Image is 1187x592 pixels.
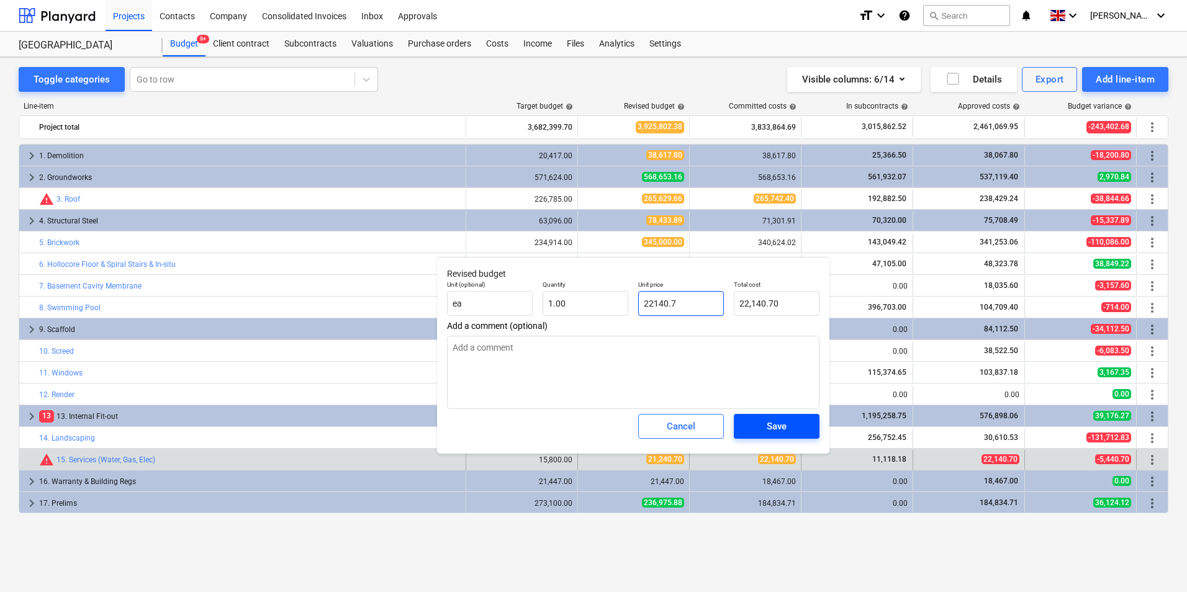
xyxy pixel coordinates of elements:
a: Files [559,32,592,56]
div: Valuations [344,32,400,56]
div: 71,301.91 [695,217,796,225]
span: -3,157.60 [1095,280,1131,290]
span: 0.00 [1113,389,1131,399]
span: More actions [1145,366,1160,380]
div: 0.00 [806,325,908,334]
span: 47,105.00 [871,259,908,268]
span: More actions [1145,409,1160,424]
button: Add line-item [1082,67,1168,92]
span: 192,882.50 [867,194,908,203]
span: More actions [1145,257,1160,272]
p: Total cost [734,280,819,291]
div: Budget variance [1068,102,1132,110]
span: help [787,103,797,110]
div: Income [516,32,559,56]
span: 39,176.27 [1093,411,1131,421]
span: keyboard_arrow_right [24,496,39,511]
span: 256,752.45 [867,433,908,442]
button: Visible columns:6/14 [787,67,921,92]
span: More actions [1145,235,1160,250]
span: 576,898.06 [978,411,1019,420]
span: 30,610.53 [983,433,1019,442]
span: 78,433.89 [646,215,684,225]
span: -18,200.80 [1091,150,1131,160]
span: 11,118.18 [871,455,908,464]
span: 238,429.24 [978,194,1019,203]
span: [PERSON_NAME] [1090,11,1152,20]
div: Revised budget [624,102,685,110]
div: 0.00 [806,347,908,356]
span: 345,000.00 [642,237,684,247]
div: 38,617.80 [695,151,796,160]
span: 84,112.50 [983,325,1019,333]
span: 184,834.71 [978,498,1019,507]
div: Save [767,418,787,434]
span: More actions [1145,387,1160,402]
span: Committed costs exceed revised budget [39,452,54,467]
span: 561,932.07 [867,173,908,181]
div: Toggle categories [34,71,110,87]
button: Search [923,5,1010,26]
span: -15,337.89 [1091,215,1131,225]
span: 22,140.70 [982,454,1019,464]
span: More actions [1145,496,1160,511]
div: 3,833,864.69 [695,117,796,137]
span: -243,402.68 [1086,121,1131,133]
a: 14. Landscaping [39,434,95,442]
div: Committed costs [729,102,797,110]
span: -38,844.66 [1091,194,1131,204]
span: help [675,103,685,110]
i: keyboard_arrow_down [873,8,888,23]
p: Unit price [638,280,724,291]
button: Cancel [638,414,724,439]
span: -131,712.83 [1086,433,1131,442]
div: 18,467.00 [695,477,796,486]
span: More actions [1145,452,1160,467]
div: 20,417.00 [471,151,572,160]
i: Knowledge base [898,8,911,23]
span: help [563,103,573,110]
div: 21,447.00 [471,477,572,486]
span: keyboard_arrow_right [24,213,39,228]
a: Budget9+ [163,32,205,56]
span: Add a comment (optional) [447,321,819,331]
span: More actions [1145,322,1160,337]
div: Purchase orders [400,32,479,56]
span: More actions [1145,474,1160,489]
div: 568,653.16 [695,173,796,182]
div: 3,682,399.70 [471,117,572,137]
span: 18,035.60 [983,281,1019,290]
span: More actions [1145,300,1160,315]
span: help [898,103,908,110]
span: 104,709.40 [978,303,1019,312]
a: 12. Render [39,390,74,399]
a: Costs [479,32,516,56]
div: 234,914.00 [535,238,572,247]
span: 3,167.35 [1098,367,1131,377]
div: Export [1036,71,1064,87]
span: 3,925,802.38 [636,121,684,133]
span: 265,629.66 [642,194,684,204]
a: Client contract [205,32,277,56]
div: Visible columns : 6/14 [802,71,906,87]
span: keyboard_arrow_right [24,148,39,163]
div: Analytics [592,32,642,56]
span: -6,083.50 [1095,346,1131,356]
span: 13 [39,410,54,422]
a: 3. Roof [56,195,80,204]
span: 38,849.22 [1093,259,1131,269]
span: 396,703.00 [867,303,908,312]
span: keyboard_arrow_right [24,474,39,489]
i: notifications [1020,8,1032,23]
div: Settings [642,32,688,56]
a: 10. Screed [39,347,74,356]
div: 0.00 [806,282,908,290]
span: 21,240.70 [646,454,684,464]
span: 38,617.80 [646,150,684,160]
div: 9. Scaffold [39,320,461,339]
div: Budget [163,32,205,56]
span: 22,140.70 [758,454,796,464]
